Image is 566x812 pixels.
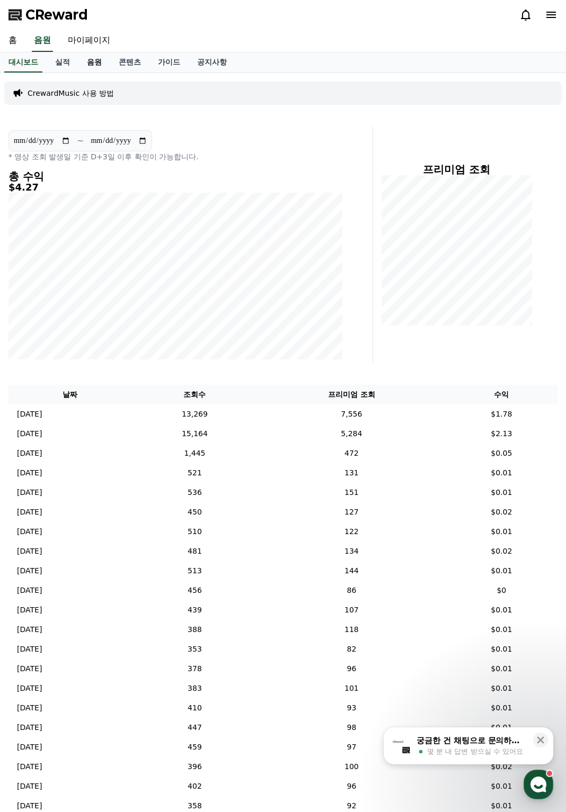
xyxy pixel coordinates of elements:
td: 100 [258,757,445,777]
td: 96 [258,659,445,679]
p: [DATE] [17,663,42,674]
p: [DATE] [17,448,42,459]
td: 481 [132,542,258,561]
p: [DATE] [17,546,42,557]
td: 107 [258,600,445,620]
h5: $4.27 [8,182,343,193]
td: 396 [132,757,258,777]
a: 대화 [70,336,137,362]
td: $0.01 [446,777,558,796]
a: 음원 [78,52,110,73]
a: 마이페이지 [59,30,119,52]
td: 383 [132,679,258,698]
a: 설정 [137,336,204,362]
p: [DATE] [17,605,42,616]
td: 353 [132,639,258,659]
a: 실적 [47,52,78,73]
a: CReward [8,6,88,23]
td: 447 [132,718,258,737]
h4: 프리미엄 조회 [382,164,532,175]
span: 대화 [97,352,110,360]
p: [DATE] [17,565,42,576]
td: $0.01 [446,522,558,542]
p: [DATE] [17,526,42,537]
td: 402 [132,777,258,796]
p: [DATE] [17,428,42,439]
td: $0.01 [446,483,558,502]
h4: 총 수익 [8,170,343,182]
th: 프리미엄 조회 [258,385,445,404]
td: 472 [258,444,445,463]
p: [DATE] [17,722,42,733]
td: $0.01 [446,600,558,620]
td: 521 [132,463,258,483]
a: 가이드 [149,52,189,73]
td: 93 [258,698,445,718]
p: [DATE] [17,781,42,792]
td: $2.13 [446,424,558,444]
td: 96 [258,777,445,796]
span: CReward [25,6,88,23]
a: 공지사항 [189,52,235,73]
p: [DATE] [17,742,42,753]
td: $0 [446,581,558,600]
td: 5,284 [258,424,445,444]
span: 홈 [33,351,40,360]
a: 홈 [3,336,70,362]
td: 1,445 [132,444,258,463]
td: 127 [258,502,445,522]
td: 439 [132,600,258,620]
td: 97 [258,737,445,757]
td: 98 [258,718,445,737]
td: 144 [258,561,445,581]
a: 콘텐츠 [110,52,149,73]
td: 450 [132,502,258,522]
td: $0.01 [446,463,558,483]
span: 설정 [164,351,176,360]
p: [DATE] [17,683,42,694]
td: $0.02 [446,757,558,777]
td: $0.02 [446,542,558,561]
th: 수익 [446,385,558,404]
p: [DATE] [17,409,42,420]
td: 134 [258,542,445,561]
td: $0.01 [446,698,558,718]
td: 86 [258,581,445,600]
td: $0.01 [446,620,558,639]
td: 82 [258,639,445,659]
p: [DATE] [17,644,42,655]
a: CrewardMusic 사용 방법 [28,88,114,98]
p: [DATE] [17,487,42,498]
p: ~ [77,134,84,147]
td: 459 [132,737,258,757]
td: 378 [132,659,258,679]
p: [DATE] [17,761,42,772]
p: [DATE] [17,507,42,518]
p: [DATE] [17,467,42,479]
td: 388 [132,620,258,639]
td: 13,269 [132,404,258,424]
td: $0.01 [446,639,558,659]
td: 131 [258,463,445,483]
td: 122 [258,522,445,542]
a: 대시보드 [4,52,42,73]
td: 151 [258,483,445,502]
td: $1.78 [446,404,558,424]
p: [DATE] [17,624,42,635]
th: 조회수 [132,385,258,404]
td: 101 [258,679,445,698]
td: 513 [132,561,258,581]
p: [DATE] [17,702,42,714]
td: 15,164 [132,424,258,444]
td: $0.01 [446,679,558,698]
a: 음원 [32,30,53,52]
p: [DATE] [17,800,42,811]
td: 456 [132,581,258,600]
td: $0.01 [446,718,558,737]
td: 510 [132,522,258,542]
p: [DATE] [17,585,42,596]
td: $0.01 [446,561,558,581]
td: $0.02 [446,502,558,522]
th: 날짜 [8,385,132,404]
